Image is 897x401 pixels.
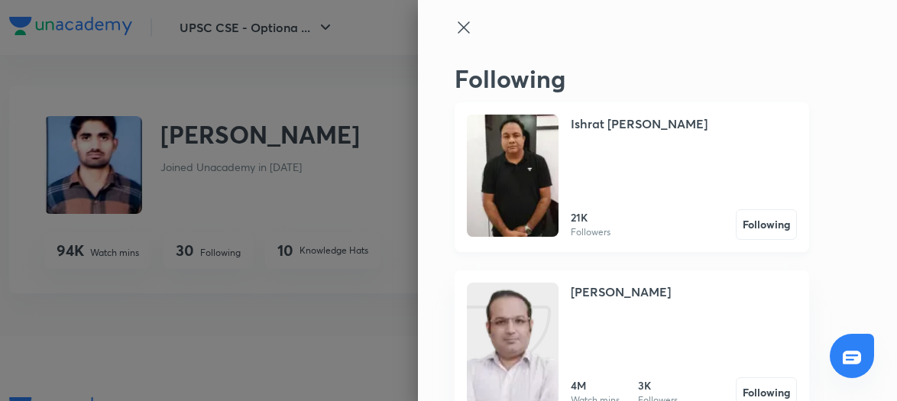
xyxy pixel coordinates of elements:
[571,115,708,133] h4: Ishrat [PERSON_NAME]
[571,209,610,225] h6: 21K
[455,64,809,93] h2: Following
[571,377,620,393] h6: 4M
[736,209,797,240] button: Following
[467,115,559,237] img: Unacademy
[455,102,809,252] a: UnacademyIshrat [PERSON_NAME]21KFollowersFollowing
[638,377,678,393] h6: 3K
[571,225,610,239] p: Followers
[571,283,671,301] h4: [PERSON_NAME]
